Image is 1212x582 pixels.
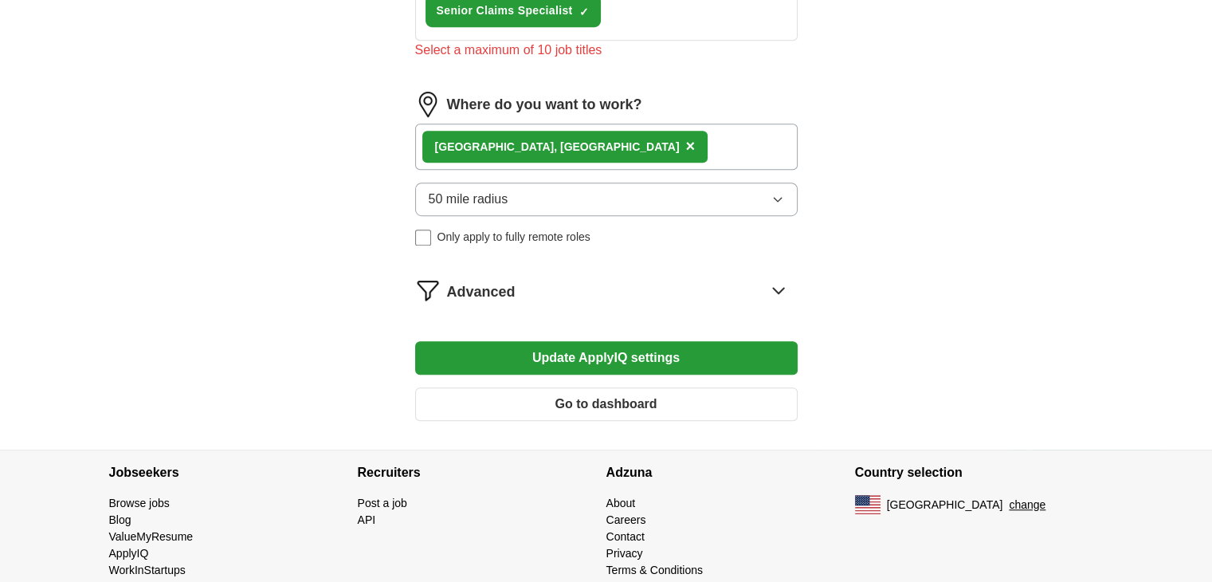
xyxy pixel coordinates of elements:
button: Update ApplyIQ settings [415,341,798,375]
img: filter [415,277,441,303]
span: [GEOGRAPHIC_DATA] [887,497,1003,513]
a: Blog [109,513,131,526]
span: Only apply to fully remote roles [437,229,590,246]
a: Browse jobs [109,497,170,509]
a: About [606,497,636,509]
a: WorkInStartups [109,564,186,576]
div: Select a maximum of 10 job titles [415,41,798,60]
img: US flag [855,495,881,514]
a: Post a job [358,497,407,509]
input: Only apply to fully remote roles [415,230,431,246]
a: Terms & Conditions [606,564,703,576]
label: Where do you want to work? [447,94,642,116]
a: API [358,513,376,526]
a: ApplyIQ [109,547,149,560]
span: × [685,137,695,155]
a: Contact [606,530,645,543]
span: 50 mile radius [429,190,508,209]
button: change [1009,497,1045,513]
img: location.png [415,92,441,117]
span: ✓ [579,6,589,18]
div: [GEOGRAPHIC_DATA], [GEOGRAPHIC_DATA] [435,139,680,155]
span: Senior Claims Specialist [437,2,573,19]
button: 50 mile radius [415,183,798,216]
button: × [685,135,695,159]
span: Advanced [447,281,516,303]
button: Go to dashboard [415,387,798,421]
a: ValueMyResume [109,530,194,543]
h4: Country selection [855,450,1104,495]
a: Privacy [606,547,643,560]
a: Careers [606,513,646,526]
